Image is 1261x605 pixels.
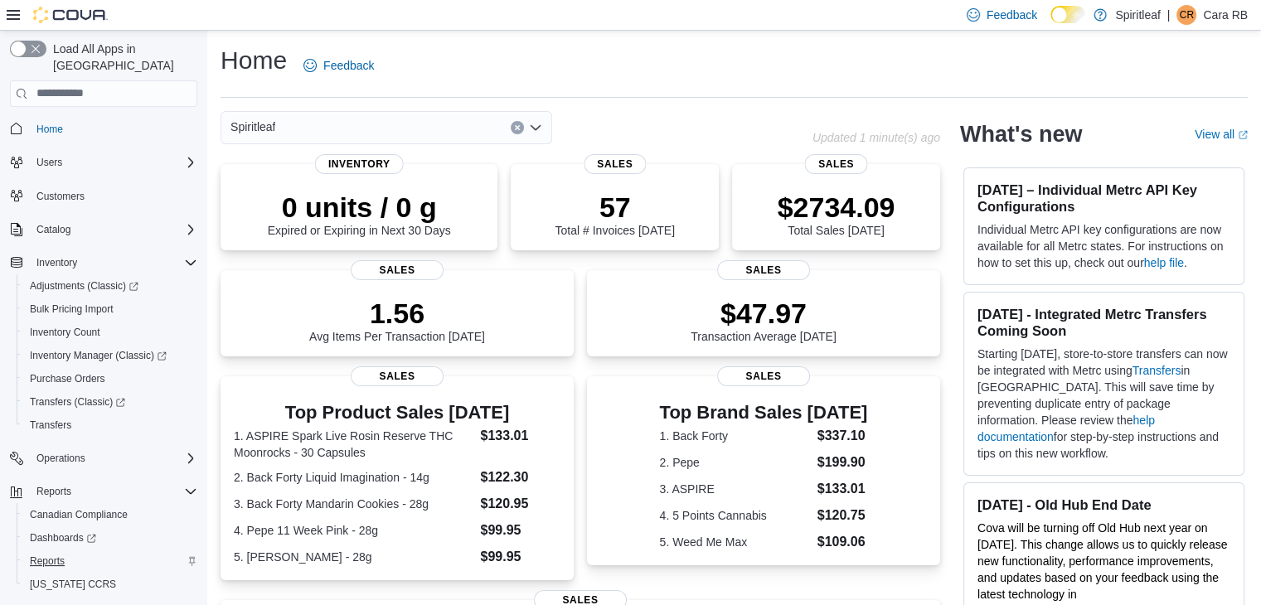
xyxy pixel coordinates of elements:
span: Sales [805,154,867,174]
a: Customers [30,186,91,206]
h2: What's new [960,121,1082,148]
a: help file [1144,256,1184,269]
button: Users [3,151,204,174]
button: Customers [3,184,204,208]
span: Transfers [23,415,197,435]
h3: [DATE] – Individual Metrc API Key Configurations [977,181,1230,215]
a: Transfers [1132,364,1181,377]
span: Inventory Count [30,326,100,339]
dt: 1. Back Forty [660,428,811,444]
span: Transfers [30,419,71,432]
input: Dark Mode [1050,6,1085,23]
button: Catalog [30,220,77,240]
button: Users [30,152,69,172]
h3: [DATE] - Old Hub End Date [977,496,1230,513]
a: Inventory Count [23,322,107,342]
svg: External link [1238,130,1248,140]
span: Sales [584,154,646,174]
button: Transfers [17,414,204,437]
span: CR [1180,5,1194,25]
p: 57 [555,191,674,224]
a: Bulk Pricing Import [23,299,120,319]
span: [US_STATE] CCRS [30,578,116,591]
a: Transfers [23,415,78,435]
a: Inventory Manager (Classic) [23,346,173,365]
span: Load All Apps in [GEOGRAPHIC_DATA] [46,41,197,74]
a: Reports [23,551,71,571]
dt: 4. 5 Points Cannabis [660,507,811,524]
h3: Top Brand Sales [DATE] [660,403,868,423]
a: Dashboards [23,528,103,548]
dt: 3. ASPIRE [660,481,811,497]
dt: 1. ASPIRE Spark Live Rosin Reserve THC Moonrocks - 30 Capsules [234,428,473,461]
p: | [1167,5,1171,25]
a: Adjustments (Classic) [23,276,145,296]
div: Transaction Average [DATE] [691,297,837,343]
dd: $199.90 [817,453,868,472]
a: Home [30,119,70,139]
span: Reports [30,482,197,501]
span: Sales [717,366,810,386]
span: Users [30,152,197,172]
h3: [DATE] - Integrated Metrc Transfers Coming Soon [977,306,1230,339]
dd: $337.10 [817,426,868,446]
span: Sales [351,260,444,280]
p: $2734.09 [778,191,895,224]
span: Bulk Pricing Import [23,299,197,319]
span: Customers [30,186,197,206]
dd: $120.95 [480,494,560,514]
button: Catalog [3,218,204,241]
span: Users [36,156,62,169]
a: help documentation [977,414,1155,443]
a: Inventory Manager (Classic) [17,344,204,367]
span: Purchase Orders [30,372,105,385]
span: Purchase Orders [23,369,197,389]
dd: $120.75 [817,506,868,525]
div: Expired or Expiring in Next 30 Days [268,191,451,237]
a: View allExternal link [1195,128,1248,141]
span: Inventory Manager (Classic) [23,346,197,365]
h3: Top Product Sales [DATE] [234,403,560,423]
span: Inventory Manager (Classic) [30,349,167,362]
button: Operations [3,447,204,470]
a: [US_STATE] CCRS [23,574,123,594]
span: Dashboards [30,531,96,544]
span: Canadian Compliance [23,505,197,525]
dt: 5. [PERSON_NAME] - 28g [234,549,473,565]
span: Sales [717,260,810,280]
span: Inventory [30,253,197,273]
span: Sales [351,366,444,386]
p: Starting [DATE], store-to-store transfers can now be integrated with Metrc using in [GEOGRAPHIC_D... [977,346,1230,462]
span: Transfers (Classic) [23,392,197,412]
button: Reports [30,482,78,501]
a: Dashboards [17,526,204,549]
span: Washington CCRS [23,574,197,594]
span: Adjustments (Classic) [23,276,197,296]
button: [US_STATE] CCRS [17,573,204,596]
span: Transfers (Classic) [30,395,125,409]
a: Purchase Orders [23,369,112,389]
button: Operations [30,448,92,468]
span: Feedback [323,57,374,74]
a: Adjustments (Classic) [17,274,204,298]
a: Transfers (Classic) [17,390,204,414]
button: Canadian Compliance [17,503,204,526]
dd: $109.06 [817,532,868,552]
span: Operations [30,448,197,468]
span: Home [30,119,197,139]
button: Open list of options [529,121,542,134]
span: Operations [36,452,85,465]
span: Reports [30,554,65,568]
button: Reports [17,549,204,573]
span: Catalog [30,220,197,240]
p: Spiritleaf [1115,5,1160,25]
span: Dark Mode [1050,23,1051,24]
span: Home [36,123,63,136]
div: Total Sales [DATE] [778,191,895,237]
span: Adjustments (Classic) [30,279,138,293]
span: Inventory [315,154,404,174]
dt: 2. Back Forty Liquid Imagination - 14g [234,469,473,486]
a: Canadian Compliance [23,505,134,525]
dt: 4. Pepe 11 Week Pink - 28g [234,522,473,539]
dd: $133.01 [817,479,868,499]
